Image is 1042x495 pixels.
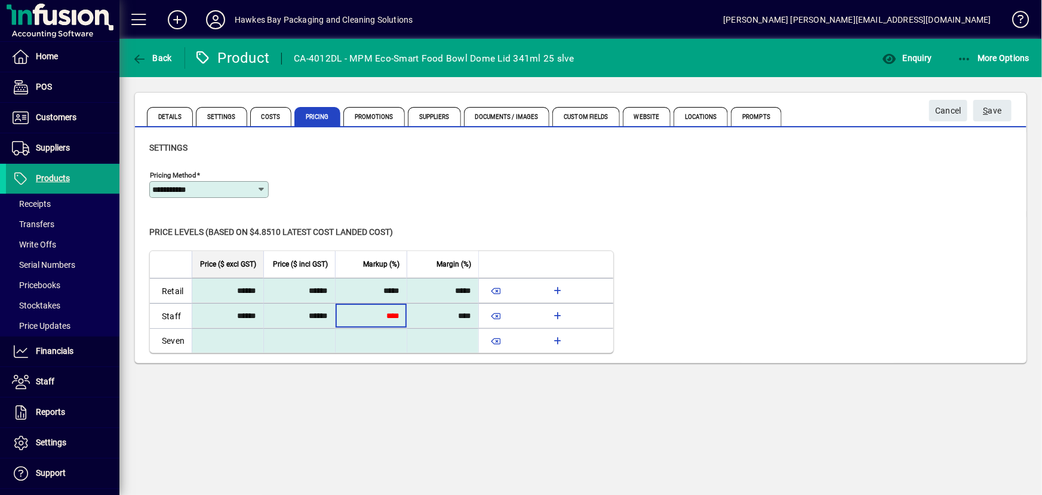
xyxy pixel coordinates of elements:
a: Staff [6,367,119,397]
div: Hawkes Bay Packaging and Cleaning Solutions [235,10,413,29]
span: ave [983,101,1002,121]
span: Settings [36,438,66,447]
a: Suppliers [6,133,119,163]
span: Staff [36,377,54,386]
span: Price ($ excl GST) [200,258,256,271]
span: Cancel [935,101,961,121]
a: Stocktakes [6,295,119,316]
a: Settings [6,428,119,458]
span: Settings [149,143,188,152]
span: Website [623,107,671,126]
span: Pricebooks [12,280,60,290]
div: Product [194,48,270,68]
a: Receipts [6,194,119,214]
app-page-header-button: Back [119,47,185,69]
span: Markup (%) [363,258,399,271]
a: Transfers [6,214,119,234]
span: S [983,106,988,115]
a: Customers [6,103,119,133]
span: Enquiry [882,53,932,63]
span: Pricing [294,107,340,126]
a: Home [6,42,119,72]
span: Locations [674,107,728,126]
div: [PERSON_NAME] [PERSON_NAME][EMAIL_ADDRESS][DOMAIN_NAME] [723,10,991,29]
span: Price levels (based on $4.8510 Latest cost landed cost) [149,227,393,237]
span: Suppliers [408,107,461,126]
span: Products [36,173,70,183]
a: Financials [6,337,119,366]
button: Profile [196,9,235,30]
span: Prompts [731,107,782,126]
span: Customers [36,112,76,122]
span: Settings [196,107,247,126]
span: Price Updates [12,321,70,331]
a: Write Offs [6,234,119,255]
span: Promotions [343,107,405,126]
span: Financials [36,346,73,356]
mat-label: Pricing method [150,171,196,179]
td: Retail [150,278,192,303]
span: Price ($ incl GST) [273,258,328,271]
td: Staff [150,303,192,328]
div: CA-4012DL - MPM Eco-Smart Food Bowl Dome Lid 341ml 25 slve [294,49,574,68]
span: Write Offs [12,240,56,249]
span: Suppliers [36,143,70,152]
a: Knowledge Base [1003,2,1027,41]
button: Add [158,9,196,30]
button: More Options [954,47,1033,69]
a: Pricebooks [6,275,119,295]
span: Home [36,51,58,61]
span: Reports [36,407,65,417]
span: Documents / Images [464,107,550,126]
span: Stocktakes [12,301,60,310]
button: Back [129,47,175,69]
span: More Options [957,53,1030,63]
a: Price Updates [6,316,119,336]
span: Serial Numbers [12,260,75,270]
button: Enquiry [879,47,935,69]
td: Seven [150,328,192,353]
button: Cancel [929,100,967,121]
span: Support [36,468,66,478]
span: Back [132,53,172,63]
span: Costs [250,107,292,126]
span: Details [147,107,193,126]
a: Serial Numbers [6,255,119,275]
span: POS [36,82,52,91]
button: Save [973,100,1012,121]
a: POS [6,72,119,102]
span: Receipts [12,199,51,209]
a: Reports [6,398,119,427]
span: Margin (%) [437,258,471,271]
span: Custom Fields [552,107,619,126]
a: Support [6,459,119,488]
span: Transfers [12,219,54,229]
